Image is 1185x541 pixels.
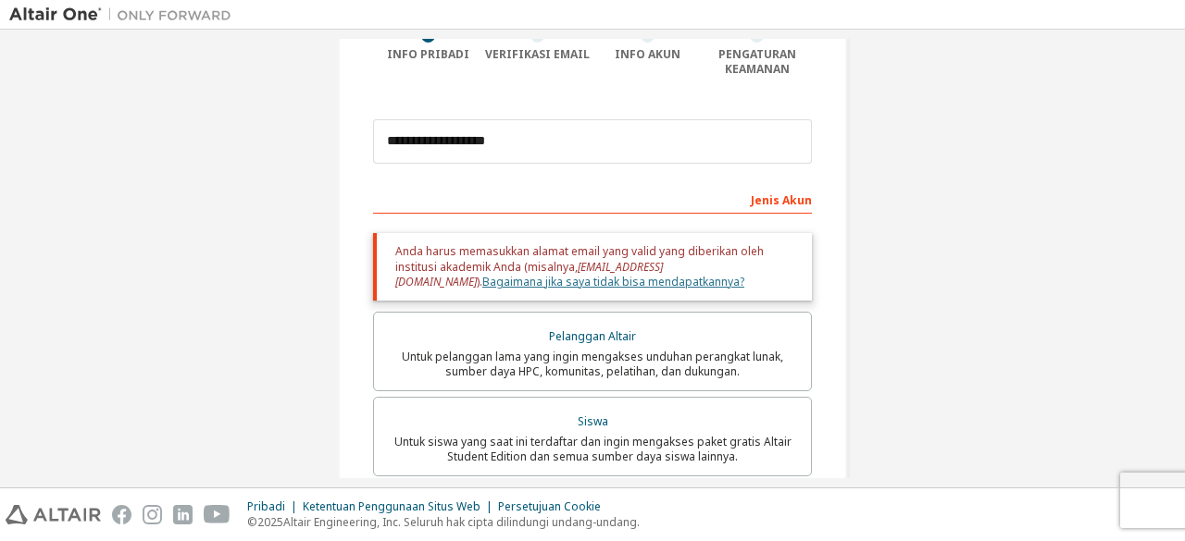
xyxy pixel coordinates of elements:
[402,349,783,379] font: Untuk pelanggan lama yang ingin mengakses unduhan perangkat lunak, sumber daya HPC, komunitas, pe...
[751,192,812,208] font: Jenis Akun
[387,46,469,62] font: Info Pribadi
[718,46,796,77] font: Pengaturan Keamanan
[173,505,193,524] img: linkedin.svg
[498,498,601,514] font: Persetujuan Cookie
[247,514,257,530] font: ©
[578,413,608,429] font: Siswa
[395,243,764,274] font: Anda harus memasukkan alamat email yang valid yang diberikan oleh institusi akademik Anda (misalnya,
[247,498,285,514] font: Pribadi
[6,505,101,524] img: altair_logo.svg
[549,328,636,344] font: Pelanggan Altair
[112,505,131,524] img: facebook.svg
[482,274,744,289] a: Bagaimana jika saya tidak bisa mendapatkannya?
[143,505,162,524] img: instagram.svg
[9,6,241,24] img: Altair Satu
[394,434,792,464] font: Untuk siswa yang saat ini terdaftar dan ingin mengakses paket gratis Altair Student Edition dan s...
[395,259,663,289] font: [EMAIL_ADDRESS][DOMAIN_NAME]
[485,46,590,62] font: Verifikasi Email
[477,274,482,289] font: ).
[283,514,640,530] font: Altair Engineering, Inc. Seluruh hak cipta dilindungi undang-undang.
[257,514,283,530] font: 2025
[615,46,680,62] font: Info Akun
[303,498,480,514] font: Ketentuan Penggunaan Situs Web
[204,505,231,524] img: youtube.svg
